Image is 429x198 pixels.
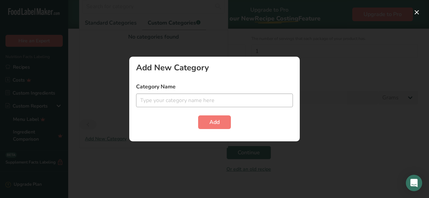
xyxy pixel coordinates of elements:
span: Add [209,118,220,126]
div: Add New Category [136,63,293,72]
input: Type your category name here [136,94,293,107]
button: Add [198,115,231,129]
div: Open Intercom Messenger [406,175,422,191]
label: Category Name [136,83,293,91]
